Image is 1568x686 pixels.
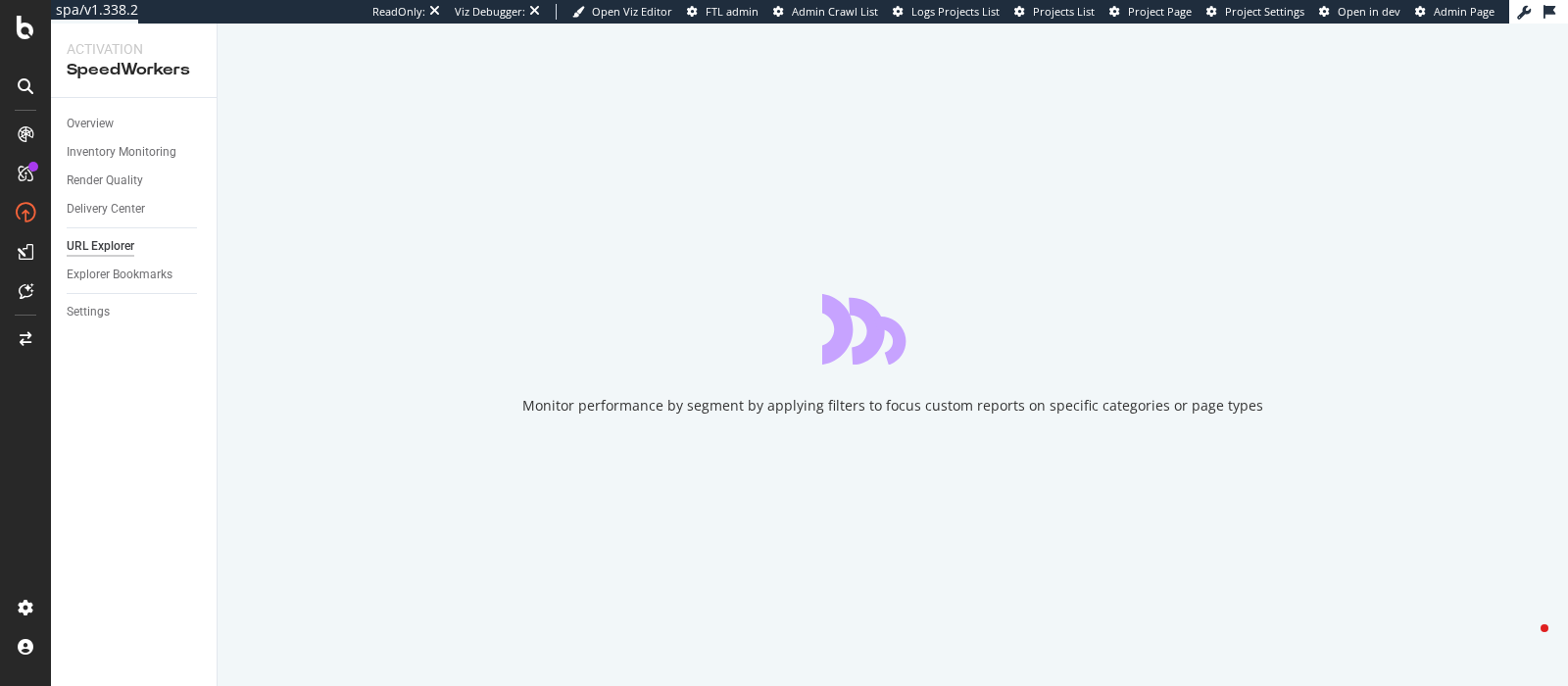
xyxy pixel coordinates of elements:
[1014,4,1095,20] a: Projects List
[372,4,425,20] div: ReadOnly:
[893,4,1000,20] a: Logs Projects List
[67,114,114,134] div: Overview
[455,4,525,20] div: Viz Debugger:
[67,142,203,163] a: Inventory Monitoring
[1338,4,1400,19] span: Open in dev
[67,236,203,257] a: URL Explorer
[67,171,203,191] a: Render Quality
[1033,4,1095,19] span: Projects List
[572,4,672,20] a: Open Viz Editor
[67,199,145,220] div: Delivery Center
[67,265,172,285] div: Explorer Bookmarks
[687,4,759,20] a: FTL admin
[67,199,203,220] a: Delivery Center
[1319,4,1400,20] a: Open in dev
[67,142,176,163] div: Inventory Monitoring
[67,39,201,59] div: Activation
[1128,4,1192,19] span: Project Page
[67,114,203,134] a: Overview
[1109,4,1192,20] a: Project Page
[1415,4,1494,20] a: Admin Page
[911,4,1000,19] span: Logs Projects List
[792,4,878,19] span: Admin Crawl List
[67,171,143,191] div: Render Quality
[1501,619,1548,666] iframe: Intercom live chat
[522,396,1263,416] div: Monitor performance by segment by applying filters to focus custom reports on specific categories...
[1225,4,1304,19] span: Project Settings
[67,265,203,285] a: Explorer Bookmarks
[67,236,134,257] div: URL Explorer
[67,302,203,322] a: Settings
[822,294,963,365] div: animation
[67,59,201,81] div: SpeedWorkers
[1206,4,1304,20] a: Project Settings
[773,4,878,20] a: Admin Crawl List
[592,4,672,19] span: Open Viz Editor
[706,4,759,19] span: FTL admin
[67,302,110,322] div: Settings
[1434,4,1494,19] span: Admin Page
